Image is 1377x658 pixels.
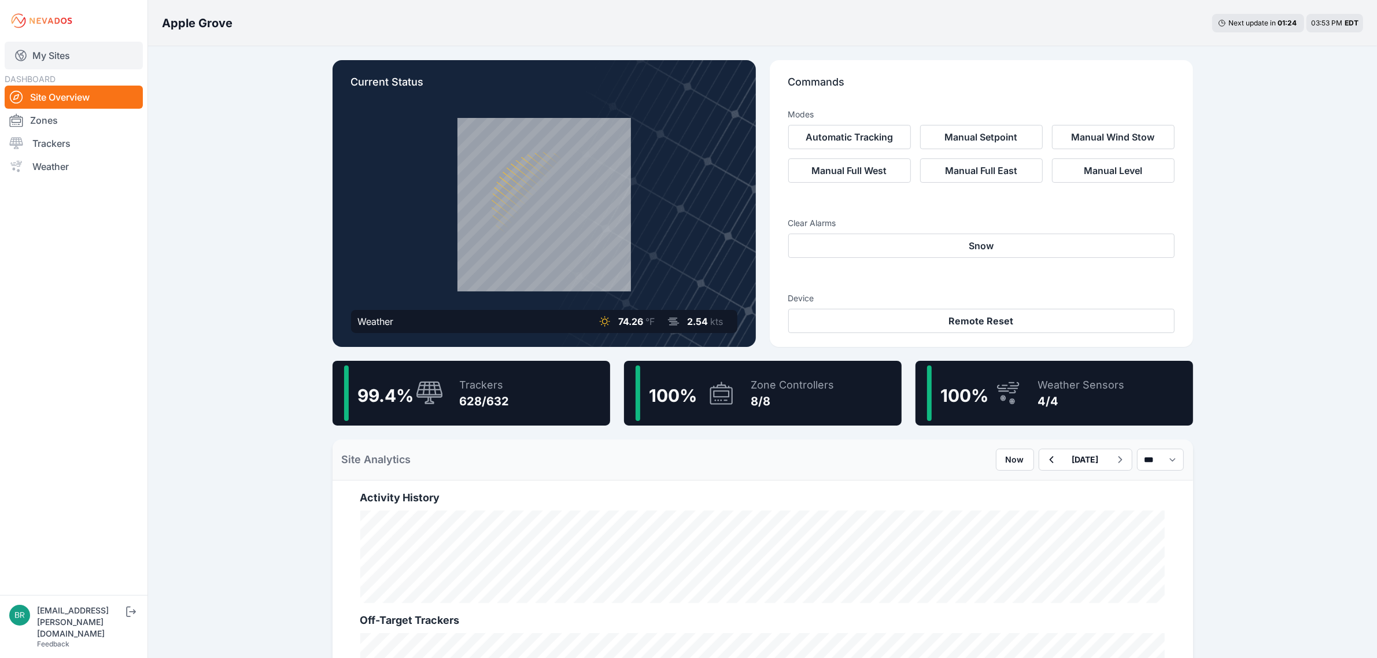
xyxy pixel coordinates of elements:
[1052,125,1175,149] button: Manual Wind Stow
[788,309,1175,333] button: Remote Reset
[9,12,74,30] img: Nevados
[1228,19,1276,27] span: Next update in
[1063,449,1108,470] button: [DATE]
[1278,19,1298,28] div: 01 : 24
[5,109,143,132] a: Zones
[915,361,1193,426] a: 100%Weather Sensors4/4
[333,361,610,426] a: 99.4%Trackers628/632
[1052,158,1175,183] button: Manual Level
[460,377,510,393] div: Trackers
[1038,393,1125,409] div: 4/4
[360,612,1165,629] h2: Off-Target Trackers
[351,74,737,99] p: Current Status
[619,316,644,327] span: 74.26
[788,293,1175,304] h3: Device
[788,217,1175,229] h3: Clear Alarms
[941,385,989,406] span: 100 %
[342,452,411,468] h2: Site Analytics
[162,15,232,31] h3: Apple Grove
[358,315,394,328] div: Weather
[5,155,143,178] a: Weather
[920,125,1043,149] button: Manual Setpoint
[9,605,30,626] img: brayden.sanford@nevados.solar
[358,385,414,406] span: 99.4 %
[5,42,143,69] a: My Sites
[788,158,911,183] button: Manual Full West
[788,125,911,149] button: Automatic Tracking
[1345,19,1358,27] span: EDT
[162,8,232,38] nav: Breadcrumb
[5,86,143,109] a: Site Overview
[788,74,1175,99] p: Commands
[460,393,510,409] div: 628/632
[646,316,655,327] span: °F
[624,361,902,426] a: 100%Zone Controllers8/8
[1038,377,1125,393] div: Weather Sensors
[751,377,835,393] div: Zone Controllers
[751,393,835,409] div: 8/8
[711,316,723,327] span: kts
[37,639,69,648] a: Feedback
[5,132,143,155] a: Trackers
[1311,19,1342,27] span: 03:53 PM
[996,449,1034,471] button: Now
[5,74,56,84] span: DASHBOARD
[649,385,697,406] span: 100 %
[788,109,814,120] h3: Modes
[788,234,1175,258] button: Snow
[688,316,708,327] span: 2.54
[360,490,1165,506] h2: Activity History
[920,158,1043,183] button: Manual Full East
[37,605,124,639] div: [EMAIL_ADDRESS][PERSON_NAME][DOMAIN_NAME]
